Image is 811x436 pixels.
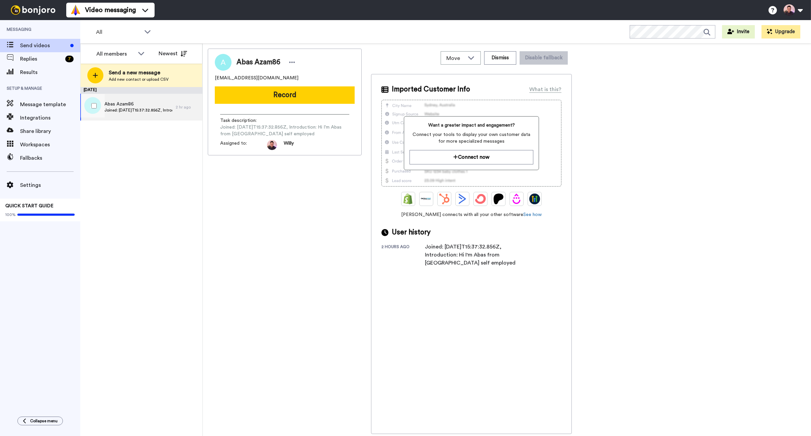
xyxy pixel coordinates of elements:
div: All members [96,50,134,58]
span: Send a new message [109,69,169,77]
span: Move [446,54,464,62]
img: ConvertKit [475,194,486,204]
button: Disable fallback [520,51,568,65]
span: Video messaging [85,5,136,15]
span: Fallbacks [20,154,80,162]
span: Assigned to: [220,140,267,150]
span: QUICK START GUIDE [5,204,54,208]
img: Image of Abas azam86 [215,54,232,71]
img: Shopify [403,194,414,204]
img: Ontraport [421,194,432,204]
span: [EMAIL_ADDRESS][DOMAIN_NAME] [215,75,298,81]
span: Abas Azam86 [104,101,172,107]
span: Task description : [220,117,267,124]
span: Willy [284,140,294,150]
span: Send videos [20,42,68,50]
span: Integrations [20,114,80,122]
div: 2 hours ago [381,244,425,267]
span: Share library [20,127,80,135]
span: Settings [20,181,80,189]
span: All [96,28,141,36]
span: Imported Customer Info [392,84,470,94]
span: Add new contact or upload CSV [109,77,169,82]
div: [DATE] [80,87,202,94]
span: Joined: [DATE]T15:37:32.856Z, Introduction: Hi I'm Abas from [GEOGRAPHIC_DATA] self employed [220,124,349,137]
span: Connect your tools to display your own customer data for more specialized messages [410,131,533,145]
span: Message template [20,100,80,108]
span: Abas Azam86 [237,57,280,67]
div: 2 hr ago [176,104,199,110]
span: 100% [5,212,16,217]
span: Joined: [DATE]T15:37:32.856Z, Introduction: Hi I'm Abas from [GEOGRAPHIC_DATA] self employed [104,107,172,113]
div: 7 [65,56,74,62]
a: See how [523,212,542,217]
button: Invite [722,25,755,39]
img: GoHighLevel [529,194,540,204]
img: ActiveCampaign [457,194,468,204]
span: Results [20,68,80,76]
span: Replies [20,55,63,63]
div: Joined: [DATE]T15:37:32.856Z, Introduction: Hi I'm Abas from [GEOGRAPHIC_DATA] self employed [425,243,532,267]
button: Dismiss [484,51,516,65]
img: bj-logo-header-white.svg [8,5,58,15]
div: What is this? [529,85,561,93]
button: Record [215,86,355,104]
button: Newest [154,47,192,60]
img: Hubspot [439,194,450,204]
span: Collapse menu [30,418,58,424]
span: User history [392,227,431,237]
span: Want a greater impact and engagement? [410,122,533,129]
img: Drip [511,194,522,204]
button: Upgrade [761,25,800,39]
img: vm-color.svg [70,5,81,15]
span: Workspaces [20,141,80,149]
span: [PERSON_NAME] connects with all your other software [381,211,561,218]
button: Connect now [410,150,533,164]
img: b3b0ec4f-909e-4b8c-991e-8b06cec98768-1758737779.jpg [267,140,277,150]
button: Collapse menu [17,417,63,425]
img: Patreon [493,194,504,204]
